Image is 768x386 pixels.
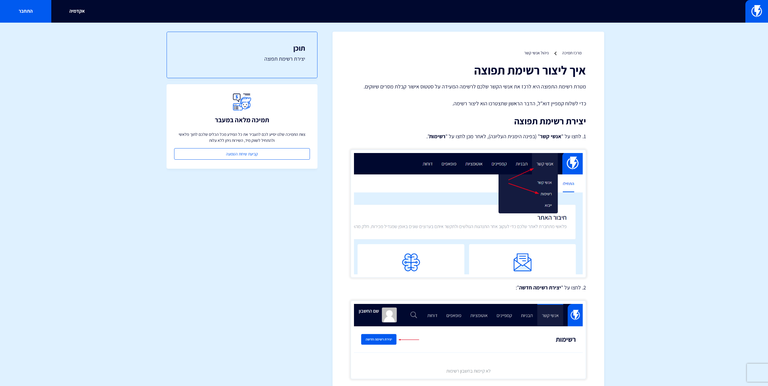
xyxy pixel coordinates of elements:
p: 2. לחצו על " ": [351,284,586,292]
strong: אנשי קשר [540,133,561,140]
a: ניהול אנשי קשר [524,50,549,56]
a: מרכז תמיכה [562,50,582,56]
h1: איך ליצור רשימת תפוצה [351,63,586,77]
h3: תוכן [179,44,305,52]
strong: חדשה [519,284,532,291]
p: כדי לשלוח קמפיין דוא"ל, הדבר הראשון שתצטרכו הוא ליצור רשימה. [351,100,586,107]
p: 1. לחצו על " " (בפינה הימנית העליונה), לאחר מכן לחצו על " ". [351,132,586,141]
strong: רשימות [429,133,445,140]
h2: יצירת רשימת תפוצה [351,116,586,126]
strong: יצירת רשימה [533,284,561,291]
p: צוות התמיכה שלנו יסייע לכם להעביר את כל המידע מכל הכלים שלכם לתוך פלאשי ולהתחיל לשווק מיד, השירות... [174,131,310,143]
a: יצירת רשימת תפוצה [179,55,305,63]
a: קביעת שיחת הטמעה [174,148,310,160]
p: מטרת רשימת התפוצה היא לרכז את אנשי הקשר שלכם לרשימה המעידה על סטטוס אישור קבלת מסרים שיווקים. [351,83,586,91]
h3: תמיכה מלאה במעבר [215,116,269,123]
